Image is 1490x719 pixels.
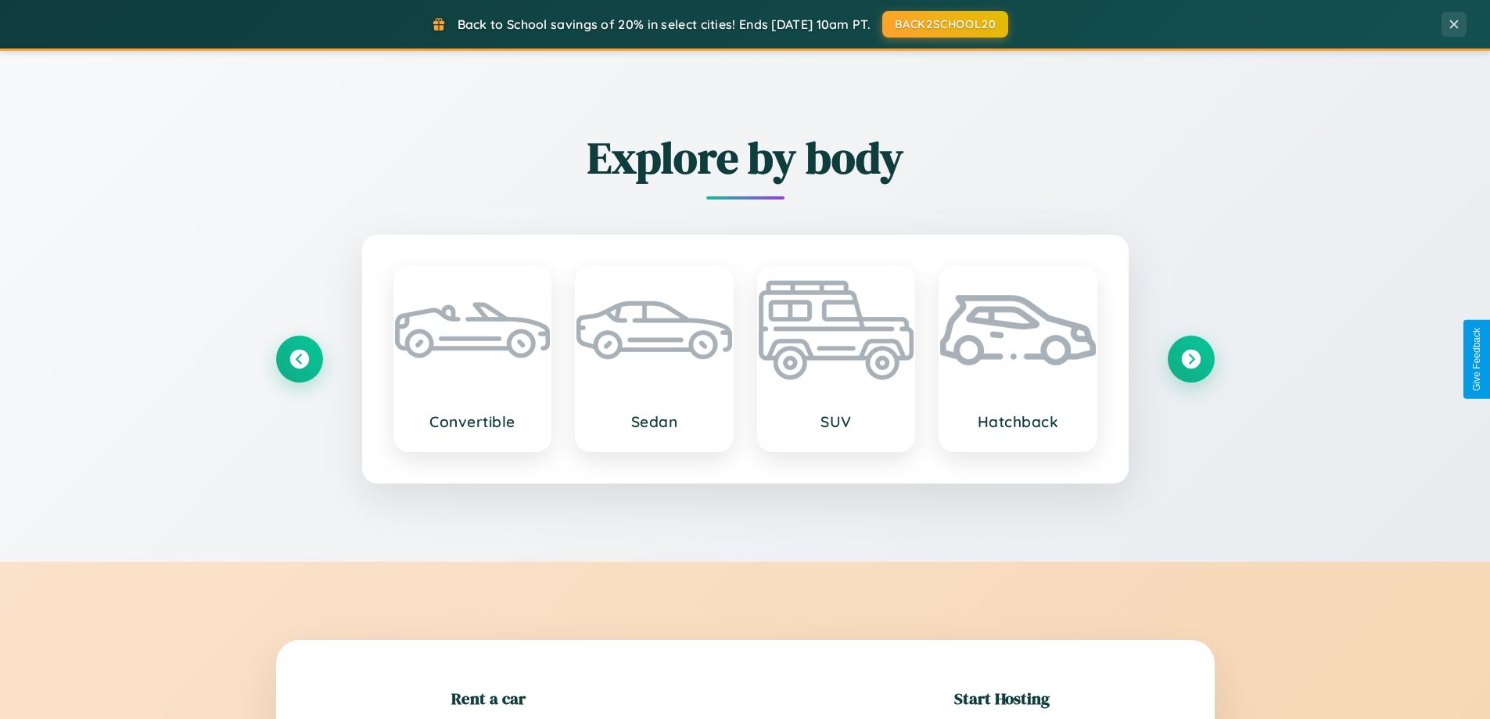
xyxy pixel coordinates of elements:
h3: Convertible [411,412,535,431]
h3: Sedan [592,412,716,431]
span: Back to School savings of 20% in select cities! Ends [DATE] 10am PT. [458,16,871,32]
h3: Hatchback [956,412,1080,431]
h2: Explore by body [276,128,1215,188]
h2: Rent a car [451,687,526,710]
h2: Start Hosting [954,687,1050,710]
div: Give Feedback [1471,328,1482,391]
h3: SUV [774,412,899,431]
button: BACK2SCHOOL20 [882,11,1008,38]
